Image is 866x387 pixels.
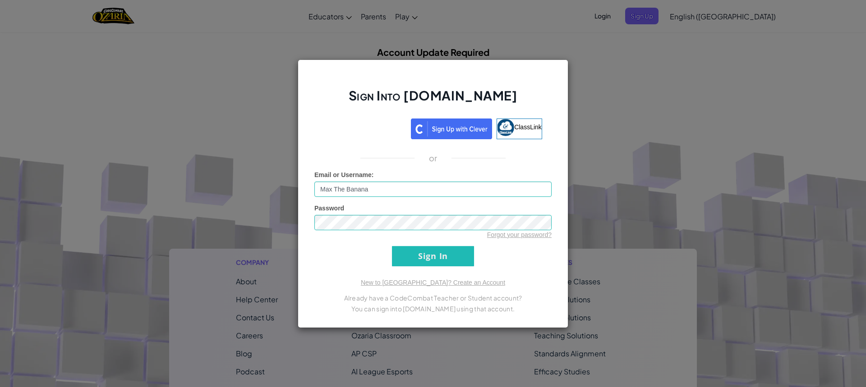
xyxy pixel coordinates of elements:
[319,118,411,137] iframe: Sign in with Google Button
[361,279,505,286] a: New to [GEOGRAPHIC_DATA]? Create an Account
[487,231,552,238] a: Forgot your password?
[514,123,542,130] span: ClassLink
[314,170,374,179] label: :
[314,171,372,178] span: Email or Username
[314,292,552,303] p: Already have a CodeCombat Teacher or Student account?
[392,246,474,266] input: Sign In
[429,153,438,164] p: or
[314,87,552,113] h2: Sign Into [DOMAIN_NAME]
[411,118,492,139] img: clever_sso_button@2x.png
[314,303,552,314] p: You can sign into [DOMAIN_NAME] using that account.
[314,205,344,212] span: Password
[497,119,514,136] img: classlink-logo-small.png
